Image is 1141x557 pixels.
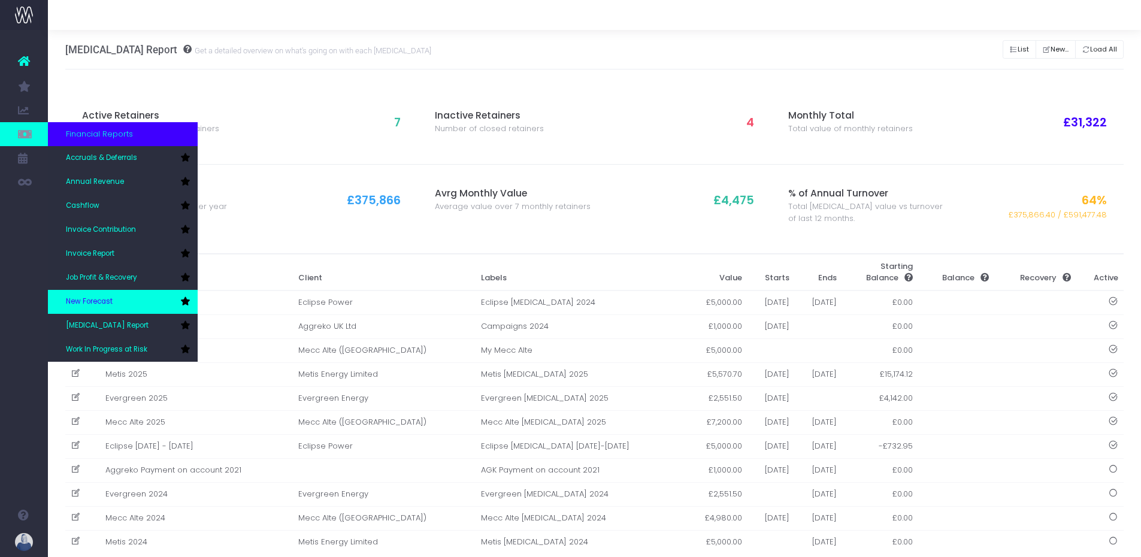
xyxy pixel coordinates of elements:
[795,255,843,290] th: Ends
[843,506,919,530] td: £0.00
[1076,255,1124,290] th: Active
[48,266,198,290] a: Job Profit & Recovery
[292,255,475,290] th: Client
[292,386,475,410] td: Evergreen Energy
[795,530,843,554] td: [DATE]
[48,314,198,338] a: [MEDICAL_DATA] Report
[919,255,995,290] th: Balance
[435,123,544,135] span: Number of closed retainers
[292,410,475,434] td: Mecc Alte ([GEOGRAPHIC_DATA])
[100,434,293,458] td: Eclipse [DATE] - [DATE]
[684,386,747,410] td: £2,551.50
[795,458,843,482] td: [DATE]
[475,506,684,530] td: Mecc Alte [MEDICAL_DATA] 2024
[748,314,795,338] td: [DATE]
[684,482,747,506] td: £2,551.50
[292,314,475,338] td: Aggreko UK Ltd
[100,386,293,410] td: Evergreen 2025
[435,201,591,213] span: Average value over 7 monthly retainers
[100,506,293,530] td: Mecc Alte 2024
[843,314,919,338] td: £0.00
[788,201,948,224] span: Total [MEDICAL_DATA] value vs turnover of last 12 months.
[1003,40,1036,59] button: List
[748,255,795,290] th: Starts
[713,192,754,209] span: £4,475
[1063,114,1107,131] span: £31,322
[795,410,843,434] td: [DATE]
[748,410,795,434] td: [DATE]
[394,114,401,131] span: 7
[66,225,136,235] span: Invoice Contribution
[66,273,137,283] span: Job Profit & Recovery
[100,530,293,554] td: Metis 2024
[684,255,747,290] th: Value
[746,114,754,131] span: 4
[843,338,919,362] td: £0.00
[1003,37,1124,62] div: Button group with nested dropdown
[995,255,1076,290] th: Recovery
[475,530,684,554] td: Metis [MEDICAL_DATA] 2024
[66,177,124,187] span: Annual Revenue
[100,458,293,482] td: Aggreko Payment on account 2021
[66,128,133,140] span: Financial Reports
[435,110,594,122] h3: Inactive Retainers
[66,153,137,164] span: Accruals & Deferrals
[748,290,795,315] td: [DATE]
[292,362,475,386] td: Metis Energy Limited
[684,338,747,362] td: £5,000.00
[843,255,919,290] th: Starting Balance
[788,110,948,122] h3: Monthly Total
[748,362,795,386] td: [DATE]
[292,434,475,458] td: Eclipse Power
[48,242,198,266] a: Invoice Report
[347,192,401,209] span: £375,866
[48,218,198,242] a: Invoice Contribution
[66,201,99,211] span: Cashflow
[475,458,684,482] td: AGK Payment on account 2021
[843,386,919,410] td: £4,142.00
[748,434,795,458] td: [DATE]
[292,290,475,315] td: Eclipse Power
[795,506,843,530] td: [DATE]
[684,530,747,554] td: £5,000.00
[475,434,684,458] td: Eclipse [MEDICAL_DATA] [DATE]-[DATE]
[292,530,475,554] td: Metis Energy Limited
[15,533,33,551] img: images/default_profile_image.png
[82,110,241,122] h3: Active Retainers
[292,338,475,362] td: Mecc Alte ([GEOGRAPHIC_DATA])
[1009,209,1107,221] span: £375,866.40 / £591,477.48
[1075,40,1124,59] button: Load All
[66,249,114,259] span: Invoice Report
[843,530,919,554] td: £0.00
[475,482,684,506] td: Evergreen [MEDICAL_DATA] 2024
[788,123,913,135] span: Total value of monthly retainers
[48,290,198,314] a: New Forecast
[748,458,795,482] td: [DATE]
[684,506,747,530] td: £4,980.00
[684,434,747,458] td: £5,000.00
[795,482,843,506] td: [DATE]
[48,146,198,170] a: Accruals & Deferrals
[1036,40,1076,59] button: New...
[475,338,684,362] td: My Mecc Alte
[843,458,919,482] td: £0.00
[684,410,747,434] td: £7,200.00
[48,170,198,194] a: Annual Revenue
[475,386,684,410] td: Evergreen [MEDICAL_DATA] 2025
[292,482,475,506] td: Evergreen Energy
[684,314,747,338] td: £1,000.00
[748,386,795,410] td: [DATE]
[475,410,684,434] td: Mecc Alte [MEDICAL_DATA] 2025
[795,434,843,458] td: [DATE]
[48,338,198,362] a: Work In Progress at Risk
[48,194,198,218] a: Cashflow
[475,314,684,338] td: Campaigns 2024
[65,44,431,56] h3: [MEDICAL_DATA] Report
[1082,192,1107,209] span: 64%
[475,362,684,386] td: Metis [MEDICAL_DATA] 2025
[795,290,843,315] td: [DATE]
[100,410,293,434] td: Mecc Alte 2025
[684,458,747,482] td: £1,000.00
[684,362,747,386] td: £5,570.70
[435,188,594,199] h3: Avrg Monthly Value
